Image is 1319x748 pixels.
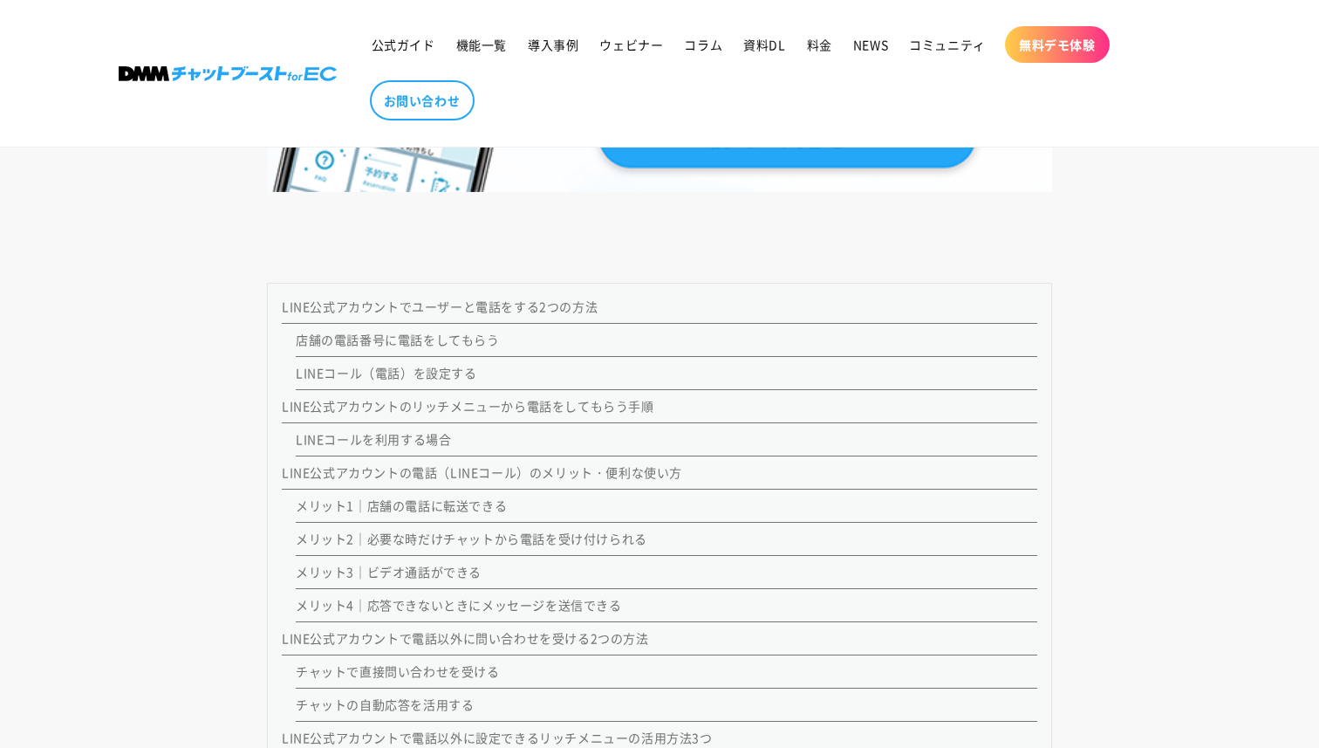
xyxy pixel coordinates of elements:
span: 料金 [807,37,832,52]
a: LINEコールを利用する場合 [296,430,451,448]
a: LINE公式アカウントのリッチメニューから電話をしてもらう手順 [282,397,654,415]
a: 資料DL [733,26,796,63]
span: 導入事例 [528,37,578,52]
a: 公式ガイド [361,26,446,63]
a: LINE公式アカウントの電話（LINEコール）のメリット・便利な使い方 [282,463,682,481]
span: 公式ガイド [372,37,435,52]
a: チャットで直接問い合わせを受ける [296,662,500,680]
a: コミュニティ [899,26,996,63]
a: NEWS [843,26,899,63]
a: 料金 [796,26,843,63]
a: メリット3｜ビデオ通話ができる [296,563,482,580]
a: メリット4｜応答できないときにメッセージを送信できる [296,596,622,614]
a: LINE公式アカウントで電話以外に設定できるリッチメニューの活用方法3つ [282,729,713,746]
span: 機能一覧 [456,37,507,52]
span: 無料デモ体験 [1019,37,1096,52]
a: LINE公式アカウントでユーザーと電話をする2つの方法 [282,298,598,315]
span: コミュニティ [909,37,986,52]
a: 店舗の電話番号に電話をしてもらう [296,331,500,348]
a: LINE公式アカウントで電話以外に問い合わせを受ける2つの方法 [282,629,649,647]
img: 株式会社DMM Boost [119,66,337,81]
a: ウェビナー [589,26,673,63]
a: 無料デモ体験 [1005,26,1110,63]
a: メリット1｜店舗の電話に転送できる [296,497,507,514]
a: コラム [673,26,733,63]
a: LINEコール（電話）を設定する [296,364,477,381]
span: ウェビナー [599,37,663,52]
a: 導入事例 [517,26,589,63]
a: チャットの自動応答を活用する [296,696,474,713]
span: コラム [684,37,722,52]
a: お問い合わせ [370,80,475,120]
a: メリット2｜必要な時だけチャットから電話を受け付けられる [296,530,647,547]
a: 機能一覧 [446,26,517,63]
span: お問い合わせ [384,93,461,108]
span: NEWS [853,37,888,52]
span: 資料DL [743,37,785,52]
